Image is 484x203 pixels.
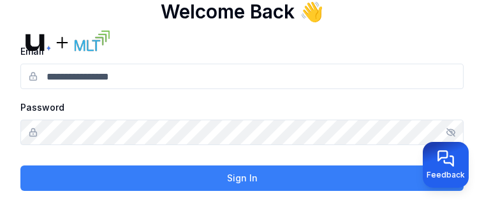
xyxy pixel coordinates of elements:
[20,165,464,191] button: Sign In
[20,102,64,113] label: Password
[446,127,456,137] button: Show/hide password
[427,170,465,180] span: Feedback
[26,31,110,55] img: Logo
[423,142,469,188] button: Provide feedback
